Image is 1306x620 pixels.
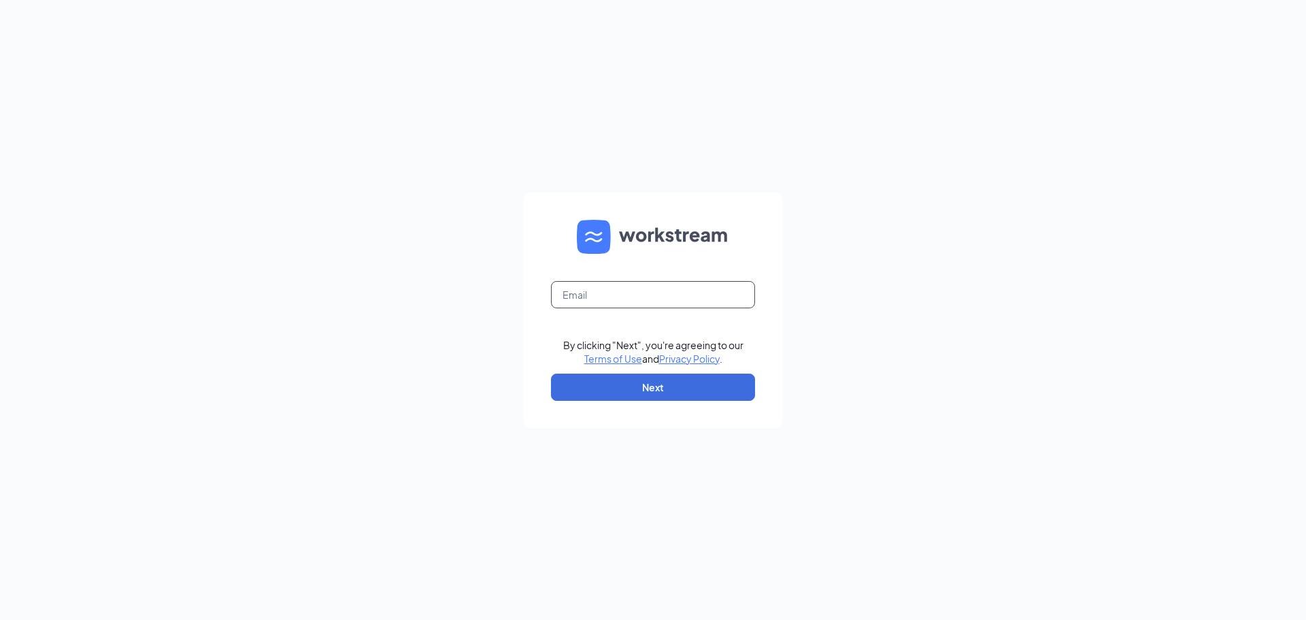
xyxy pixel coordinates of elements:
[584,353,642,365] a: Terms of Use
[577,220,729,254] img: WS logo and Workstream text
[551,281,755,308] input: Email
[563,338,743,365] div: By clicking "Next", you're agreeing to our and .
[551,374,755,401] button: Next
[659,353,720,365] a: Privacy Policy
